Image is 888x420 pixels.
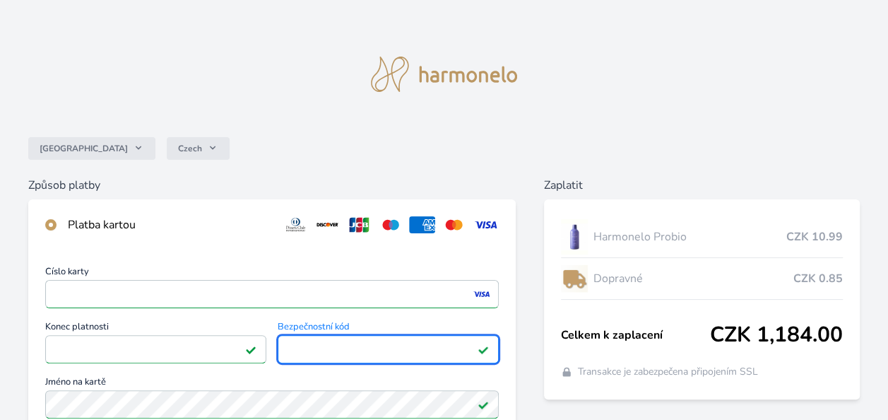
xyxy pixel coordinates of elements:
span: Bezpečnostní kód [278,322,499,335]
img: diners.svg [283,216,309,233]
input: Jméno na kartěPlatné pole [45,390,499,419]
span: Konec platnosti [45,322,266,335]
h6: Způsob platby [28,177,516,194]
span: Číslo karty [45,267,499,280]
img: delivery-lo.png [561,261,588,296]
span: Celkem k zaplacení [561,327,710,344]
span: CZK 1,184.00 [710,322,843,348]
img: visa.svg [473,216,499,233]
span: Jméno na kartě [45,378,499,390]
button: [GEOGRAPHIC_DATA] [28,137,155,160]
iframe: Iframe pro datum vypršení platnosti [52,339,260,359]
iframe: Iframe pro číslo karty [52,284,492,304]
img: Platné pole [478,399,489,410]
span: [GEOGRAPHIC_DATA] [40,143,128,154]
span: Dopravné [593,270,793,287]
iframe: Iframe pro bezpečnostní kód [284,339,492,359]
span: CZK 10.99 [786,228,843,245]
img: logo.svg [371,57,518,92]
button: Czech [167,137,230,160]
img: mc.svg [441,216,467,233]
img: Platné pole [478,344,489,355]
img: jcb.svg [346,216,372,233]
span: Harmonelo Probio [593,228,786,245]
h6: Zaplatit [544,177,860,194]
img: visa [472,288,491,301]
img: amex.svg [409,216,435,233]
img: CLEAN_PROBIO_se_stinem_x-lo.jpg [561,219,588,255]
span: CZK 0.85 [793,270,843,287]
img: discover.svg [314,216,341,233]
img: Platné pole [245,344,256,355]
span: Transakce je zabezpečena připojením SSL [578,365,758,379]
div: Platba kartou [68,216,271,233]
img: maestro.svg [378,216,404,233]
span: Czech [178,143,202,154]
